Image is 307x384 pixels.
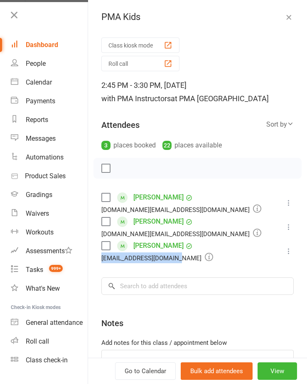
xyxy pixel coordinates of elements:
[11,313,88,332] a: General attendance kiosk mode
[181,362,253,380] button: Bulk add attendees
[11,185,88,204] a: Gradings
[162,141,172,150] div: 22
[101,252,213,263] div: [EMAIL_ADDRESS][DOMAIN_NAME]
[11,242,88,260] a: Assessments
[101,37,179,53] button: Class kiosk mode
[11,110,88,129] a: Reports
[101,317,123,329] div: Notes
[11,332,88,351] a: Roll call
[11,148,88,167] a: Automations
[26,153,64,161] div: Automations
[162,140,222,151] div: places available
[26,116,48,124] div: Reports
[11,129,88,148] a: Messages
[26,337,49,345] div: Roll call
[26,41,58,49] div: Dashboard
[49,265,63,272] span: 999+
[11,73,88,92] a: Calendar
[101,338,294,348] div: Add notes for this class / appointment below
[101,277,294,295] input: Search to add attendees
[26,191,52,199] div: Gradings
[88,12,307,22] div: PMA Kids
[11,260,88,279] a: Tasks 999+
[101,141,111,150] div: 3
[26,356,68,364] div: Class check-in
[266,119,294,130] div: Sort by
[101,119,140,131] div: Attendees
[101,204,261,215] div: [DOMAIN_NAME][EMAIL_ADDRESS][DOMAIN_NAME]
[26,209,49,217] div: Waivers
[258,362,297,380] button: View
[101,140,156,151] div: places booked
[11,54,88,73] a: People
[101,94,171,103] span: with PMA Instructors
[115,362,176,380] a: Go to Calendar
[26,228,54,236] div: Workouts
[26,266,43,274] div: Tasks
[26,97,55,105] div: Payments
[11,167,88,185] a: Product Sales
[26,284,60,292] div: What's New
[11,223,88,242] a: Workouts
[133,191,184,204] a: [PERSON_NAME]
[171,94,269,103] span: at PMA [GEOGRAPHIC_DATA]
[26,60,46,67] div: People
[133,239,184,252] a: [PERSON_NAME]
[11,351,88,369] a: Class kiosk mode
[26,135,56,142] div: Messages
[11,279,88,298] a: What's New
[101,56,179,71] button: Roll call
[11,204,88,223] a: Waivers
[133,215,184,228] a: [PERSON_NAME]
[26,78,52,86] div: Calendar
[25,172,66,180] div: Product Sales
[26,319,83,327] div: General attendance
[101,79,294,105] div: 2:45 PM - 3:30 PM, [DATE]
[11,35,88,54] a: Dashboard
[101,228,261,239] div: [DOMAIN_NAME][EMAIL_ADDRESS][DOMAIN_NAME]
[26,247,72,255] div: Assessments
[11,92,88,110] a: Payments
